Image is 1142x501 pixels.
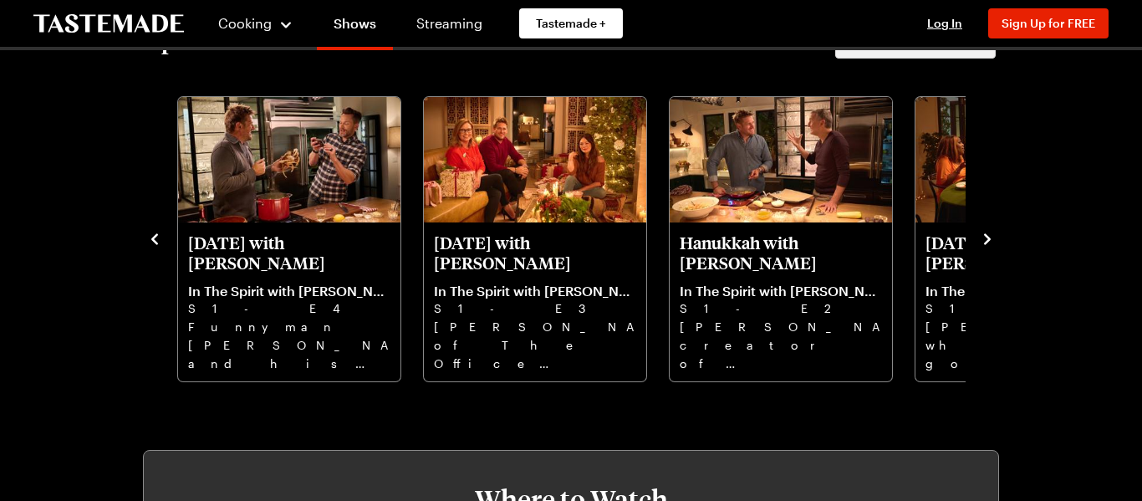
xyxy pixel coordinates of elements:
a: Christmas Day with Joel McHale [188,233,390,371]
div: 3 / 6 [176,92,422,383]
p: [PERSON_NAME] of The Office arrives for [DATE] to swap present wrapping traditions. [434,318,636,371]
span: Sign Up for FREE [1002,16,1095,30]
img: Hanukkah with Phil Rosenthal [670,97,892,222]
p: [PERSON_NAME], creator of Everyone Loves [PERSON_NAME] is treated to an Aussie-style Hanukkah din... [680,318,882,371]
p: S1 - E1 [925,299,1128,318]
button: navigate to previous item [146,227,163,248]
p: In The Spirit with [PERSON_NAME] & [PERSON_NAME] [680,283,882,299]
p: S1 - E2 [680,299,882,318]
span: Cooking [218,15,272,31]
a: Shows [317,3,393,50]
a: Christmas Eve with Jenna Fischer [434,233,636,371]
a: Tastemade + [519,8,623,38]
p: [DATE] with [PERSON_NAME] [925,233,1128,273]
p: In The Spirit with [PERSON_NAME] & [PERSON_NAME] [925,283,1128,299]
a: Thanksgiving with Sheryl Underwood [925,233,1128,371]
img: Christmas Day with Joel McHale [178,97,400,222]
button: Sign Up for FREE [988,8,1109,38]
button: Log In [911,15,978,32]
a: To Tastemade Home Page [33,14,184,33]
img: Christmas Eve with Jenna Fischer [424,97,646,222]
p: [PERSON_NAME] whips up gougères, [GEOGRAPHIC_DATA], and cornbread stuffing to complement [PERSON_... [925,318,1128,371]
button: navigate to next item [979,227,996,248]
p: [DATE] with [PERSON_NAME] [434,233,636,273]
img: Thanksgiving with Sheryl Underwood [915,97,1138,222]
div: Thanksgiving with Sheryl Underwood [915,97,1138,381]
button: Cooking [217,3,293,43]
div: Christmas Day with Joel McHale [178,97,400,381]
span: Tastemade + [536,15,606,32]
p: Funnyman [PERSON_NAME] and his wife arrive to a Christmas meal that tips its hat to the [GEOGRAPH... [188,318,390,371]
div: 5 / 6 [668,92,914,383]
a: Hanukkah with Phil Rosenthal [680,233,882,371]
p: In The Spirit with [PERSON_NAME] & [PERSON_NAME] [188,283,390,299]
p: S1 - E3 [434,299,636,318]
div: 4 / 6 [422,92,668,383]
div: Christmas Eve with Jenna Fischer [424,97,646,381]
span: Log In [927,16,962,30]
p: Hanukkah with [PERSON_NAME] [680,233,882,273]
p: [DATE] with [PERSON_NAME] [188,233,390,273]
p: In The Spirit with [PERSON_NAME] & [PERSON_NAME] [434,283,636,299]
div: Hanukkah with Phil Rosenthal [670,97,892,381]
p: S1 - E4 [188,299,390,318]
